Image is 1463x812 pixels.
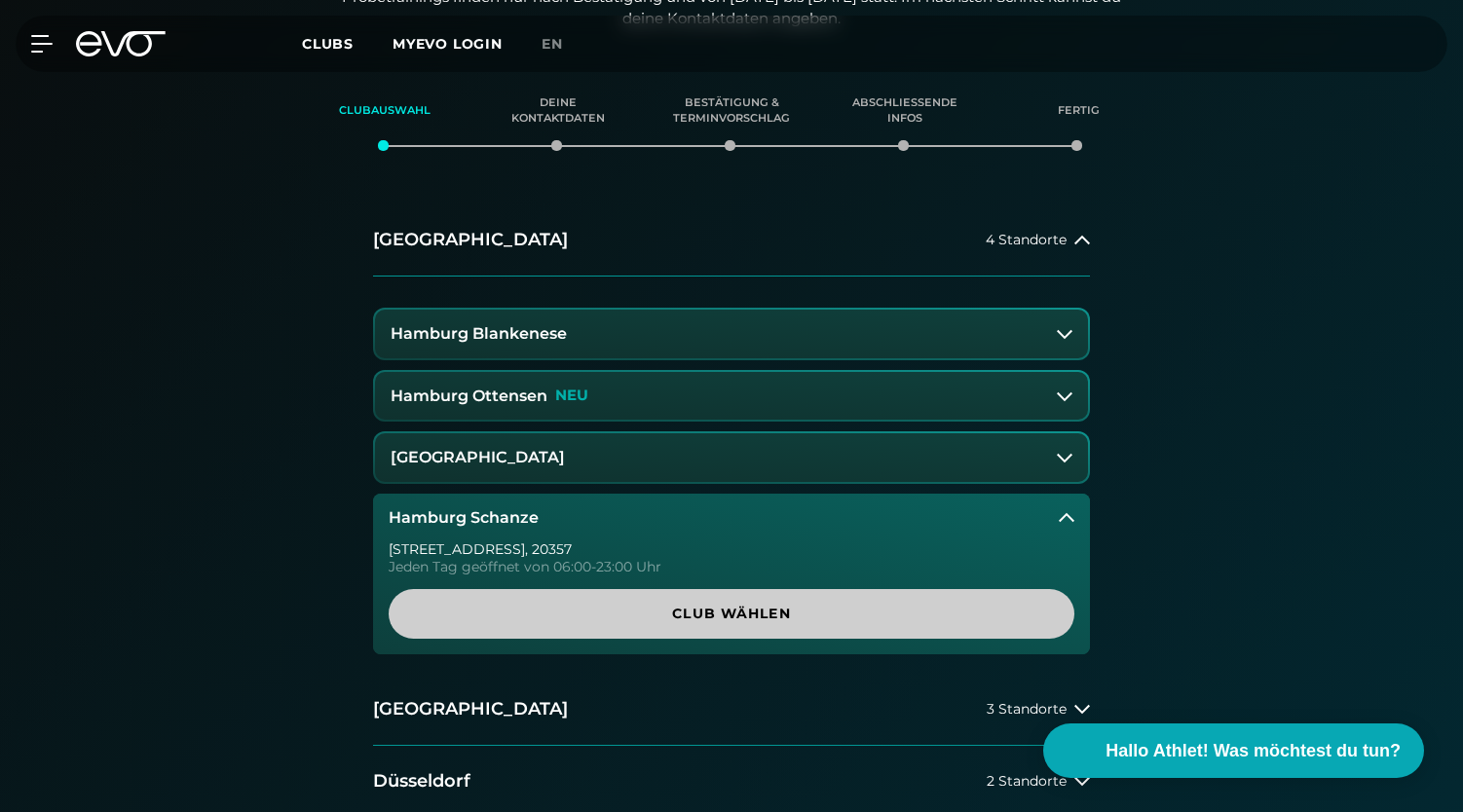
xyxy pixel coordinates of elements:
[669,85,794,137] div: Bestätigung & Terminvorschlag
[986,233,1067,247] span: 4 Standorte
[373,204,1090,277] button: [GEOGRAPHIC_DATA]4 Standorte
[302,35,354,53] span: Clubs
[987,774,1067,789] span: 2 Standorte
[373,228,568,252] h2: [GEOGRAPHIC_DATA]
[1106,738,1401,764] span: Hallo Athlet! Was möchtest du tun?
[1016,85,1141,137] div: Fertig
[375,433,1088,482] button: [GEOGRAPHIC_DATA]
[393,35,503,53] a: MYEVO LOGIN
[496,85,620,137] div: Deine Kontaktdaten
[843,85,967,137] div: Abschließende Infos
[302,34,393,53] a: Clubs
[322,85,447,137] div: Clubauswahl
[389,542,1074,556] div: [STREET_ADDRESS] , 20357
[542,33,586,55] a: en
[391,325,567,343] h3: Hamburg Blankenese
[389,509,539,527] h3: Hamburg Schanze
[542,35,563,53] span: en
[373,769,470,794] h2: Düsseldorf
[373,494,1090,542] button: Hamburg Schanze
[987,702,1067,717] span: 3 Standorte
[389,560,1074,573] div: Jeden Tag geöffnet von 06:00-23:00 Uhr
[375,372,1088,421] button: Hamburg OttensenNEU
[435,604,1028,624] span: Club wählen
[391,388,547,405] h3: Hamburg Ottensen
[373,697,568,721] h2: [GEOGRAPHIC_DATA]
[391,449,565,466] h3: [GEOGRAPHIC_DATA]
[389,589,1074,639] a: Club wählen
[1043,723,1424,778] button: Hallo Athlet! Was möchtest du tun?
[555,388,588,404] p: NEU
[373,674,1090,746] button: [GEOGRAPHIC_DATA]3 Standorte
[375,310,1088,358] button: Hamburg Blankenese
